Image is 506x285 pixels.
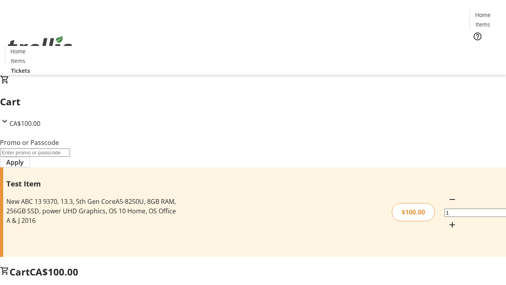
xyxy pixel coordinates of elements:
[470,11,495,19] a: Home
[5,57,30,65] a: Items
[475,11,491,19] span: Home
[476,46,495,54] span: Tickets
[11,57,25,65] span: Items
[6,158,24,167] span: Apply
[6,178,179,189] h3: Test Item
[476,20,490,28] span: Items
[5,47,30,55] a: Home
[392,203,435,221] div: $100.00
[30,265,78,278] span: CA$100.00
[5,66,36,75] a: Tickets
[11,66,30,75] span: Tickets
[444,192,460,207] button: Decrement by one
[470,20,495,28] a: Items
[444,217,460,233] button: Increment by one
[470,28,485,44] button: Help
[5,27,75,67] img: Orient E2E Organization DZeOS9eTtn's Logo
[9,119,40,128] span: CA$100.00
[10,47,26,55] span: Home
[470,46,501,54] a: Tickets
[6,197,179,225] div: New ABC 13 9370, 13.3, 5th Gen CoreA5-8250U, 8GB RAM, 256GB SSD, power UHD Graphics, OS 10 Home, ...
